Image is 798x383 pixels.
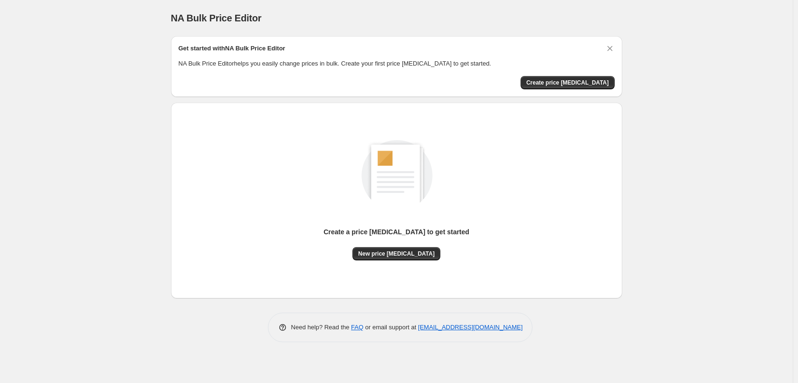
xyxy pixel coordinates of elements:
span: Create price [MEDICAL_DATA] [526,79,609,86]
span: or email support at [363,324,418,331]
span: NA Bulk Price Editor [171,13,262,23]
button: New price [MEDICAL_DATA] [352,247,440,260]
h2: Get started with NA Bulk Price Editor [179,44,285,53]
button: Dismiss card [605,44,615,53]
p: NA Bulk Price Editor helps you easily change prices in bulk. Create your first price [MEDICAL_DAT... [179,59,615,68]
button: Create price change job [521,76,615,89]
span: Need help? Read the [291,324,351,331]
span: New price [MEDICAL_DATA] [358,250,435,258]
p: Create a price [MEDICAL_DATA] to get started [323,227,469,237]
a: [EMAIL_ADDRESS][DOMAIN_NAME] [418,324,522,331]
a: FAQ [351,324,363,331]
